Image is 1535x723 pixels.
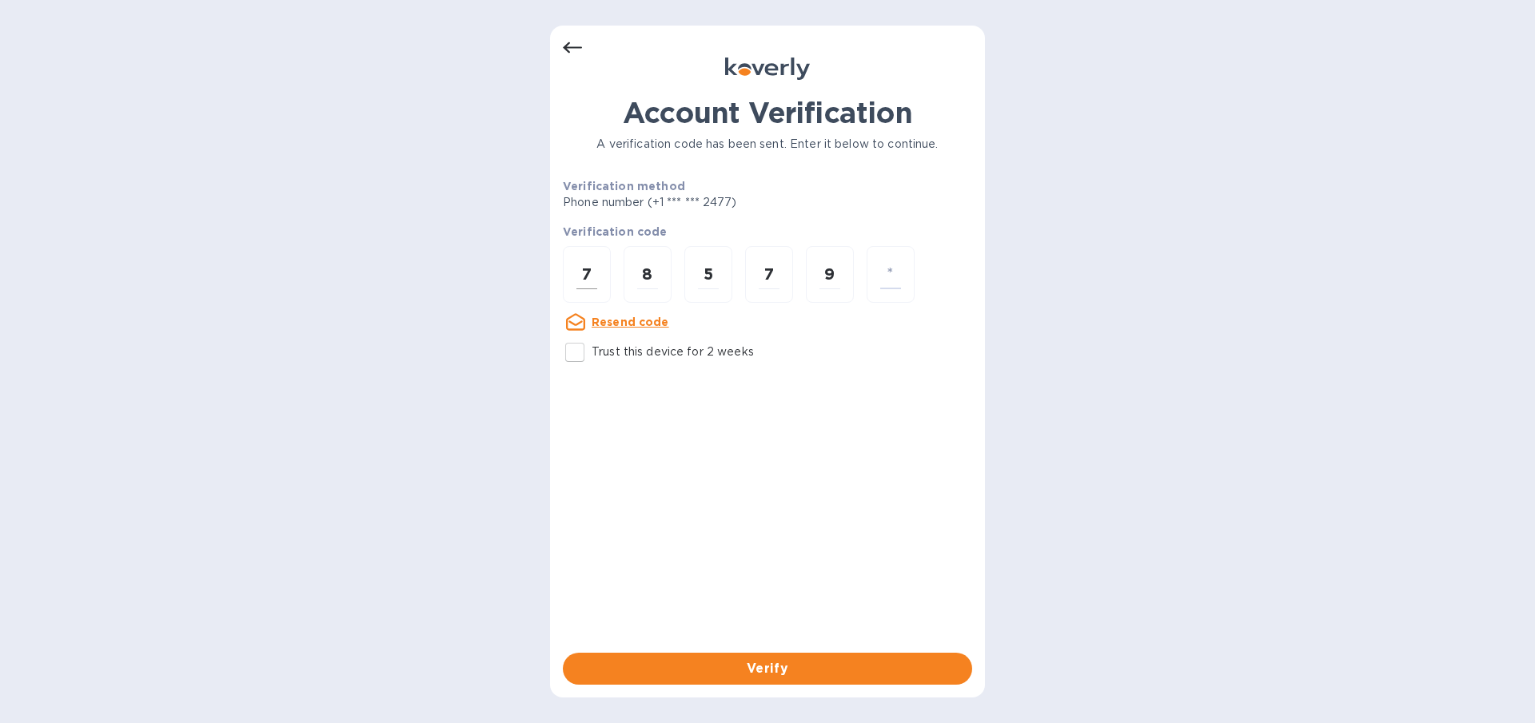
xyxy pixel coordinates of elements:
[563,180,685,193] b: Verification method
[592,316,669,328] u: Resend code
[576,659,959,678] span: Verify
[563,136,972,153] p: A verification code has been sent. Enter it below to continue.
[592,344,754,360] p: Trust this device for 2 weeks
[563,194,859,211] p: Phone number (+1 *** *** 2477)
[563,224,972,240] p: Verification code
[563,653,972,685] button: Verify
[563,96,972,129] h1: Account Verification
